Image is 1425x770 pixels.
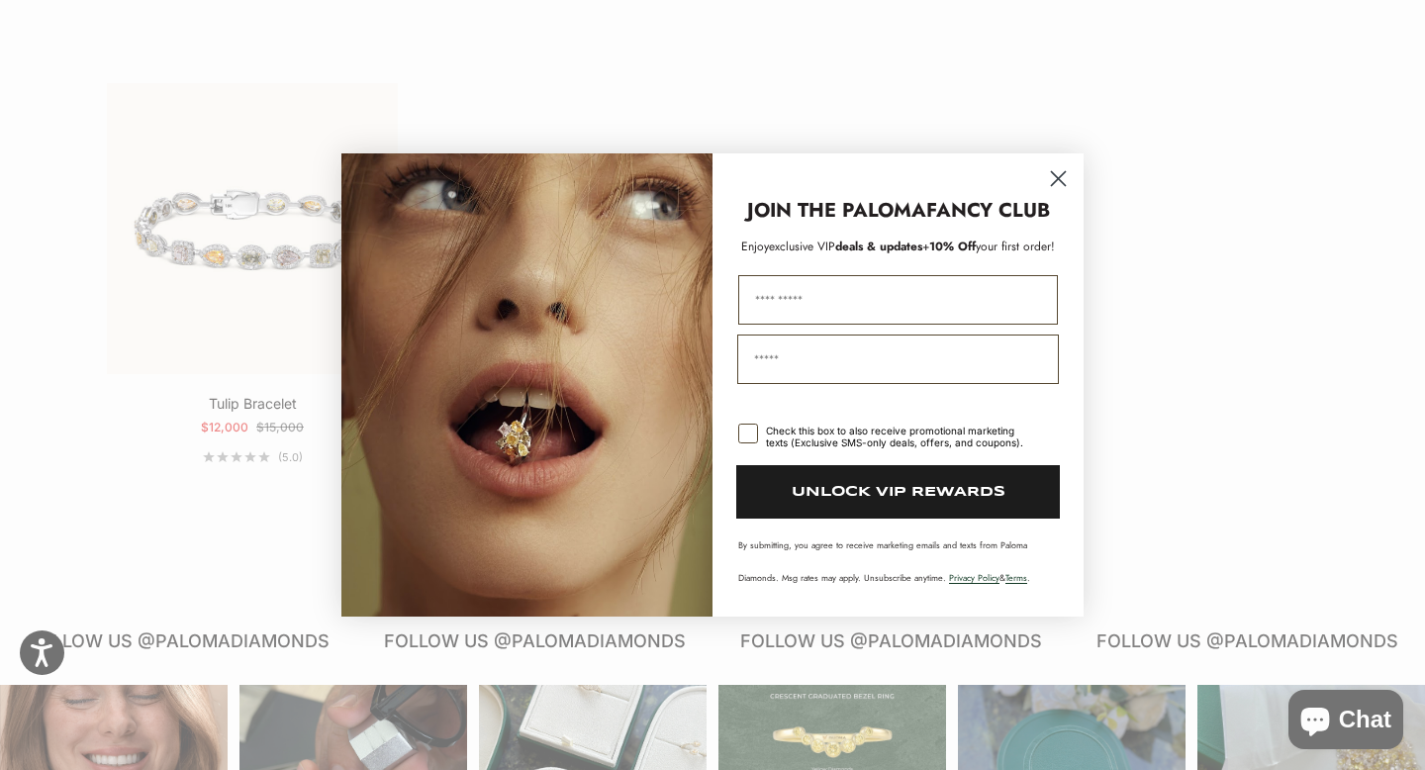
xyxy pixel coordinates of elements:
[949,571,1030,584] span: & .
[922,238,1055,255] span: + your first order!
[926,196,1050,225] strong: FANCY CLUB
[769,238,922,255] span: deals & updates
[769,238,835,255] span: exclusive VIP
[1041,161,1076,196] button: Close dialog
[766,425,1034,448] div: Check this box to also receive promotional marketing texts (Exclusive SMS-only deals, offers, and...
[738,275,1058,325] input: First Name
[929,238,976,255] span: 10% Off
[747,196,926,225] strong: JOIN THE PALOMA
[1005,571,1027,584] a: Terms
[741,238,769,255] span: Enjoy
[949,571,999,584] a: Privacy Policy
[737,335,1059,384] input: Email
[738,538,1058,584] p: By submitting, you agree to receive marketing emails and texts from Paloma Diamonds. Msg rates ma...
[341,153,712,616] img: Loading...
[736,465,1060,519] button: UNLOCK VIP REWARDS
